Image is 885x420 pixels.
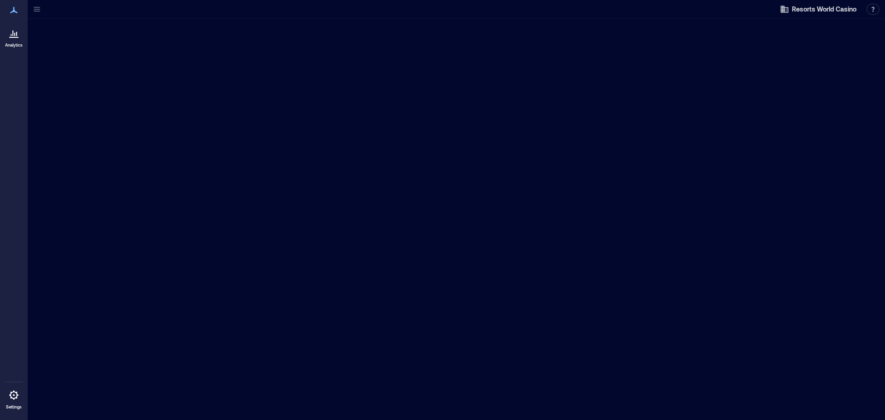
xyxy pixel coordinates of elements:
[777,2,859,17] button: Resorts World Casino
[2,22,25,51] a: Analytics
[6,404,22,410] p: Settings
[3,384,25,413] a: Settings
[5,42,23,48] p: Analytics
[792,5,856,14] span: Resorts World Casino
